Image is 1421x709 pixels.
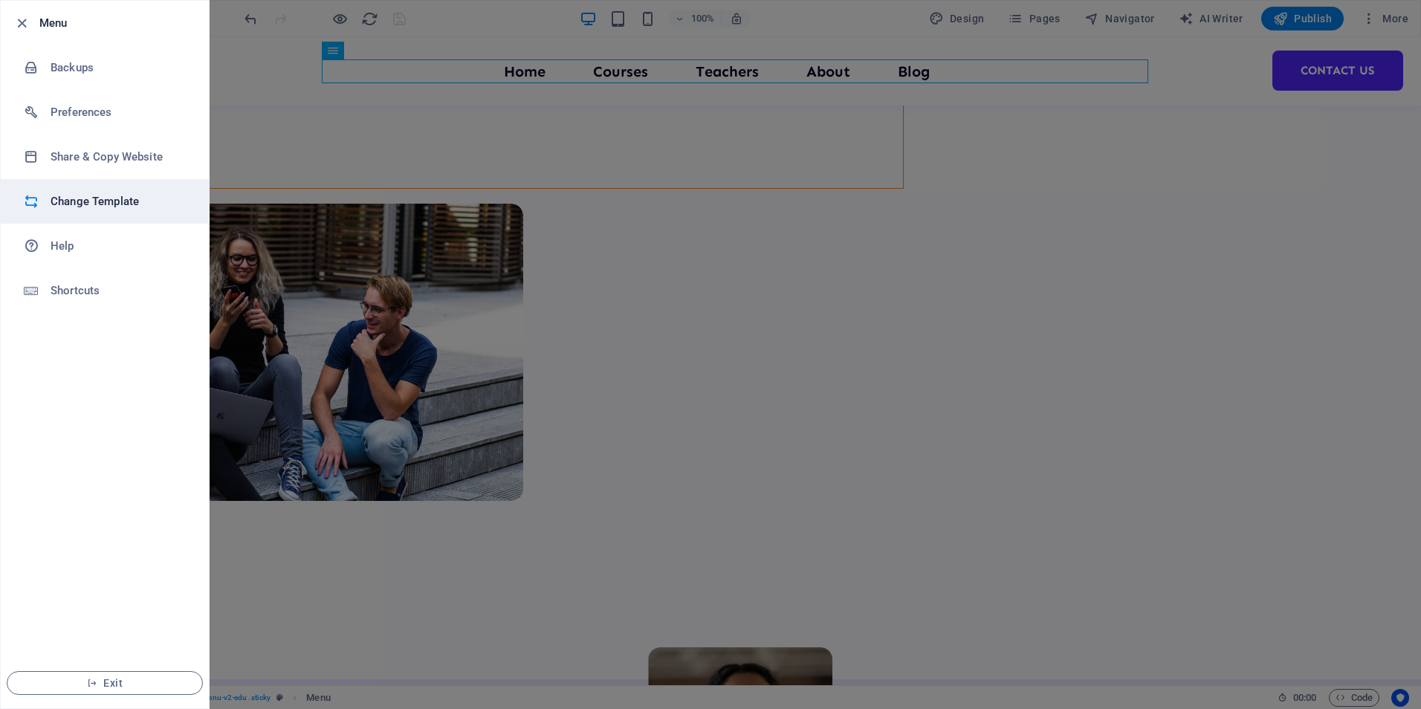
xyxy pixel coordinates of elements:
h6: Help [51,237,188,255]
a: Help [1,224,209,268]
h6: Menu [39,14,197,32]
h6: Backups [51,59,188,77]
h6: Shortcuts [51,282,188,300]
h6: Share & Copy Website [51,148,188,166]
button: Exit [7,671,203,695]
span: Exit [19,677,190,689]
h6: Preferences [51,103,188,121]
h6: Change Template [51,192,188,210]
